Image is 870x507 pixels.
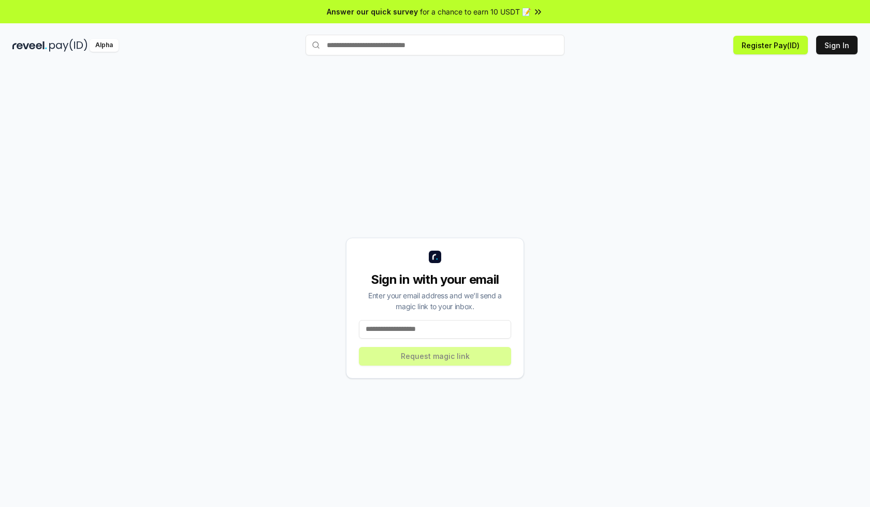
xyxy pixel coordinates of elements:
button: Register Pay(ID) [733,36,808,54]
span: for a chance to earn 10 USDT 📝 [420,6,531,17]
div: Alpha [90,39,119,52]
button: Sign In [816,36,858,54]
div: Sign in with your email [359,271,511,288]
img: pay_id [49,39,88,52]
div: Enter your email address and we’ll send a magic link to your inbox. [359,290,511,312]
img: logo_small [429,251,441,263]
img: reveel_dark [12,39,47,52]
span: Answer our quick survey [327,6,418,17]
